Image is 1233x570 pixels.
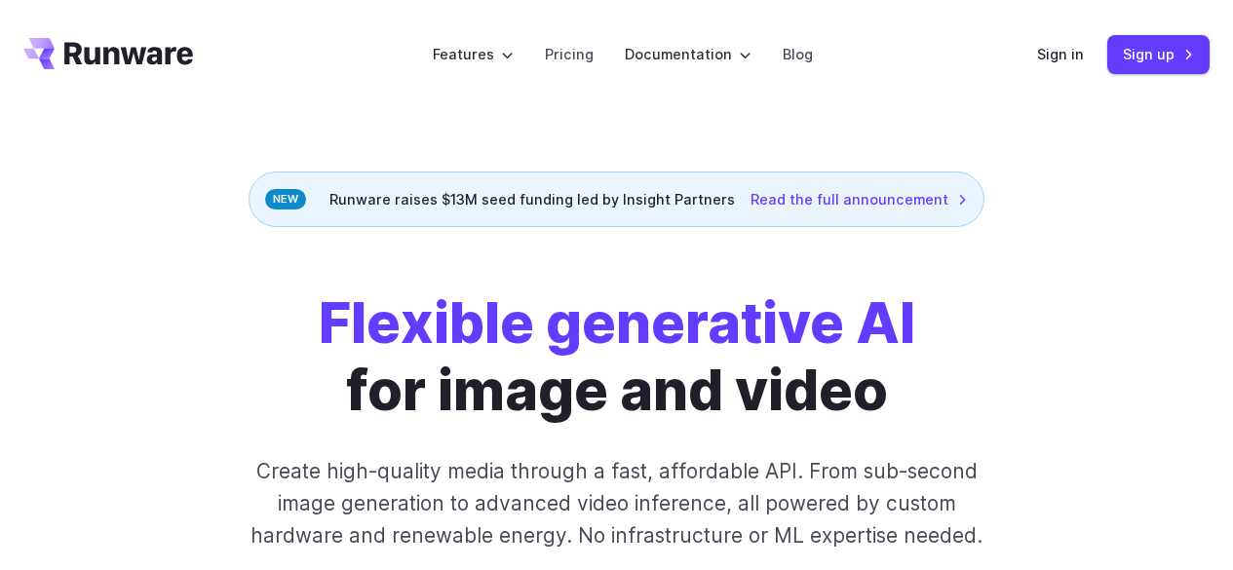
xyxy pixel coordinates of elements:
[1037,43,1084,65] a: Sign in
[783,43,813,65] a: Blog
[545,43,594,65] a: Pricing
[319,289,915,424] h1: for image and video
[433,43,514,65] label: Features
[23,38,193,69] a: Go to /
[237,455,996,552] p: Create high-quality media through a fast, affordable API. From sub-second image generation to adv...
[319,288,915,357] strong: Flexible generative AI
[625,43,751,65] label: Documentation
[249,171,984,227] div: Runware raises $13M seed funding led by Insight Partners
[1107,35,1210,73] a: Sign up
[751,188,968,210] a: Read the full announcement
